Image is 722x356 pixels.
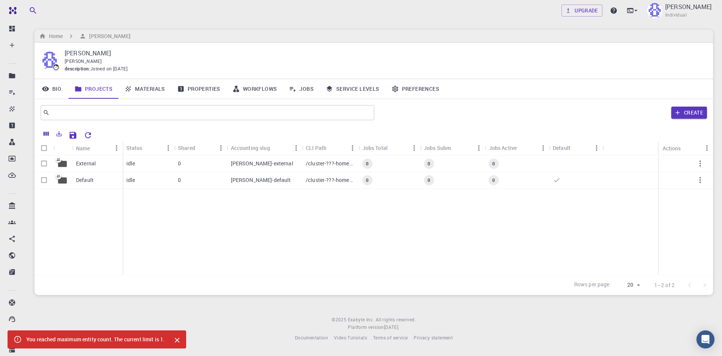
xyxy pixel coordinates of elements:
a: Exabyte Inc. [348,316,374,324]
div: Accounting slug [231,141,270,155]
a: Upgrade [561,5,602,17]
p: 1–2 of 2 [654,281,675,289]
span: 0 [363,160,372,167]
p: Rows per page: [574,281,611,289]
p: Default [76,176,94,184]
a: Properties [171,79,226,99]
div: Jobs Total [359,141,420,155]
a: Documentation [295,334,328,342]
div: Status [123,141,174,155]
a: Service Levels [320,79,385,99]
button: Create [671,107,707,119]
div: Accounting slug [227,141,302,155]
p: idle [126,176,135,184]
button: Menu [473,142,485,154]
span: Terms of service [373,335,408,341]
img: logo [6,7,17,14]
button: Menu [347,142,359,154]
p: 0 [178,176,181,184]
button: Reset Explorer Settings [80,128,96,143]
div: Shared [178,141,195,155]
p: [PERSON_NAME] [65,49,701,58]
div: Jobs Active [489,141,517,155]
a: Materials [118,79,171,99]
div: Name [76,141,90,156]
button: Menu [162,142,174,154]
a: Preferences [385,79,445,99]
a: Video Tutorials [334,334,367,342]
span: Joined on [DATE] [90,65,127,73]
div: Name [72,141,123,156]
div: CLI Path [302,141,359,155]
button: Menu [215,142,227,154]
div: You reached maximum entity count. The current limit is 1. [26,333,165,346]
p: /cluster-???-home/[PERSON_NAME]/[PERSON_NAME]-external [306,160,355,167]
a: Workflows [226,79,283,99]
button: Sort [270,142,282,154]
span: Video Tutorials [334,335,367,341]
button: Close [171,334,183,346]
span: Platform version [348,324,384,331]
a: [DATE]. [384,324,400,331]
span: [DATE] . [384,324,400,330]
span: [PERSON_NAME] [65,58,102,64]
div: Actions [663,141,681,156]
h6: [PERSON_NAME] [86,32,130,40]
img: bhargava [647,3,662,18]
button: Export [53,128,65,140]
div: Jobs Active [485,141,549,155]
button: Sort [195,142,207,154]
span: Privacy statement [414,335,453,341]
div: Status [126,141,143,155]
button: Menu [111,142,123,154]
p: [PERSON_NAME]-default [231,176,291,184]
button: Menu [591,142,603,154]
div: Jobs Total [363,141,388,155]
span: Exabyte Inc. [348,316,374,322]
button: Menu [537,142,549,154]
div: Jobs Subm. [424,141,453,155]
span: 0 [489,160,498,167]
button: Menu [290,142,302,154]
div: 20 [614,280,642,290]
span: 0 [425,160,433,167]
span: 0 [363,177,372,183]
a: Projects [68,79,118,99]
span: Individual [665,11,687,19]
a: Privacy statement [414,334,453,342]
span: All rights reserved. [376,316,416,324]
div: Jobs Subm. [420,141,485,155]
a: Bio [35,79,68,99]
span: description : [65,65,90,73]
nav: breadcrumb [38,32,132,40]
h6: Home [46,32,63,40]
span: Documentation [295,335,328,341]
div: CLI Path [306,141,326,155]
div: Icon [53,141,72,156]
p: 0 [178,160,181,167]
p: [PERSON_NAME]-external [231,160,293,167]
span: Support [15,5,42,12]
button: Sort [142,142,154,154]
div: Default [553,141,570,155]
p: [PERSON_NAME] [665,2,711,11]
button: Columns [40,128,53,140]
span: 0 [425,177,433,183]
div: Default [549,141,603,155]
button: Sort [90,142,102,154]
p: idle [126,160,135,167]
div: Open Intercom Messenger [696,330,714,348]
span: 0 [489,177,498,183]
button: Save Explorer Settings [65,128,80,143]
p: External [76,160,96,167]
a: Jobs [283,79,320,99]
button: Menu [701,142,713,154]
a: Terms of service [373,334,408,342]
span: © 2025 [332,316,347,324]
p: /cluster-???-home/[PERSON_NAME]/[PERSON_NAME]-default [306,176,355,184]
button: Menu [408,142,420,154]
div: Actions [659,141,713,156]
div: Shared [174,141,227,155]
